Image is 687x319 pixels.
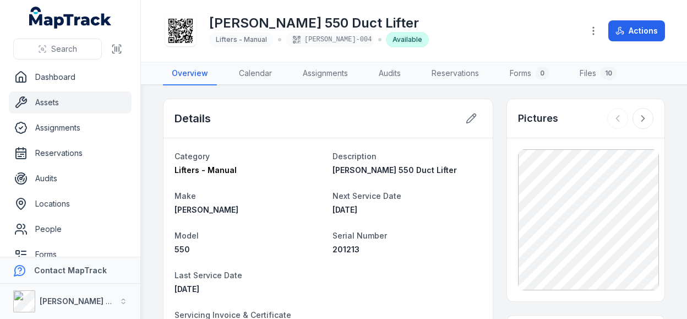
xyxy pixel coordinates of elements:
[286,32,374,47] div: [PERSON_NAME]-004
[163,62,217,85] a: Overview
[332,245,359,254] span: 201213
[175,231,199,240] span: Model
[608,20,665,41] button: Actions
[370,62,410,85] a: Audits
[175,165,237,175] span: Lifters - Manual
[9,142,132,164] a: Reservations
[332,231,387,240] span: Serial Number
[34,266,107,275] strong: Contact MapTrack
[332,205,357,214] span: [DATE]
[571,62,625,85] a: Files10
[175,111,211,126] h2: Details
[601,67,617,80] div: 10
[423,62,488,85] a: Reservations
[332,165,457,175] span: [PERSON_NAME] 550 Duct Lifter
[501,62,558,85] a: Forms0
[9,193,132,215] a: Locations
[51,44,77,55] span: Search
[29,7,112,29] a: MapTrack
[230,62,281,85] a: Calendar
[175,245,190,254] span: 550
[175,284,199,294] span: [DATE]
[332,205,357,214] time: 8/29/2026, 12:00:00 AM
[175,271,242,280] span: Last Service Date
[175,191,196,201] span: Make
[209,14,429,32] h1: [PERSON_NAME] 550 Duct Lifter
[536,67,549,80] div: 0
[9,117,132,139] a: Assignments
[216,35,267,44] span: Lifters - Manual
[9,167,132,190] a: Audits
[175,205,238,214] span: [PERSON_NAME]
[9,91,132,113] a: Assets
[175,152,210,161] span: Category
[175,284,199,294] time: 8/29/2025, 12:00:00 AM
[9,66,132,88] a: Dashboard
[13,39,102,60] button: Search
[518,111,558,126] h3: Pictures
[386,32,429,47] div: Available
[332,191,401,201] span: Next Service Date
[9,244,132,266] a: Forms
[294,62,357,85] a: Assignments
[40,296,116,306] strong: [PERSON_NAME] Air
[9,218,132,240] a: People
[332,152,377,161] span: Description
